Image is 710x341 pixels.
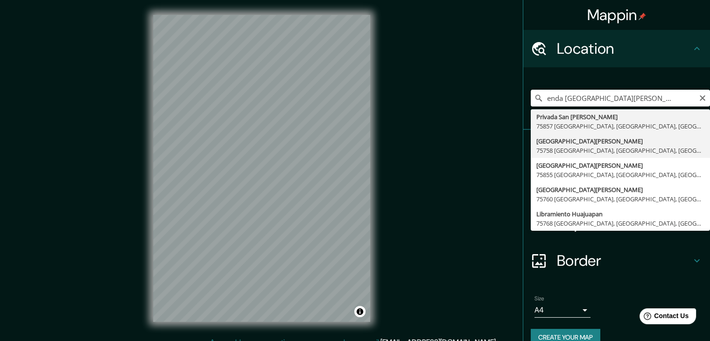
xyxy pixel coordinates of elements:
[557,214,691,233] h4: Layout
[536,219,704,228] div: 75768 [GEOGRAPHIC_DATA], [GEOGRAPHIC_DATA], [GEOGRAPHIC_DATA]
[153,15,370,322] canvas: Map
[523,130,710,167] div: Pins
[536,209,704,219] div: Libramiento Huajuapan
[354,306,366,317] button: Toggle attribution
[523,205,710,242] div: Layout
[627,305,700,331] iframe: Help widget launcher
[531,90,710,107] input: Pick your city or area
[536,146,704,155] div: 75758 [GEOGRAPHIC_DATA], [GEOGRAPHIC_DATA], [GEOGRAPHIC_DATA]
[639,13,646,20] img: pin-icon.png
[536,194,704,204] div: 75760 [GEOGRAPHIC_DATA], [GEOGRAPHIC_DATA], [GEOGRAPHIC_DATA]
[536,170,704,179] div: 75855 [GEOGRAPHIC_DATA], [GEOGRAPHIC_DATA], [GEOGRAPHIC_DATA]
[557,39,691,58] h4: Location
[523,30,710,67] div: Location
[534,295,544,303] label: Size
[557,251,691,270] h4: Border
[534,303,590,318] div: A4
[536,161,704,170] div: [GEOGRAPHIC_DATA][PERSON_NAME]
[536,112,704,121] div: Privada San [PERSON_NAME]
[523,167,710,205] div: Style
[587,6,647,24] h4: Mappin
[523,242,710,279] div: Border
[536,185,704,194] div: [GEOGRAPHIC_DATA][PERSON_NAME]
[536,136,704,146] div: [GEOGRAPHIC_DATA][PERSON_NAME]
[699,93,706,102] button: Clear
[536,121,704,131] div: 75857 [GEOGRAPHIC_DATA], [GEOGRAPHIC_DATA], [GEOGRAPHIC_DATA]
